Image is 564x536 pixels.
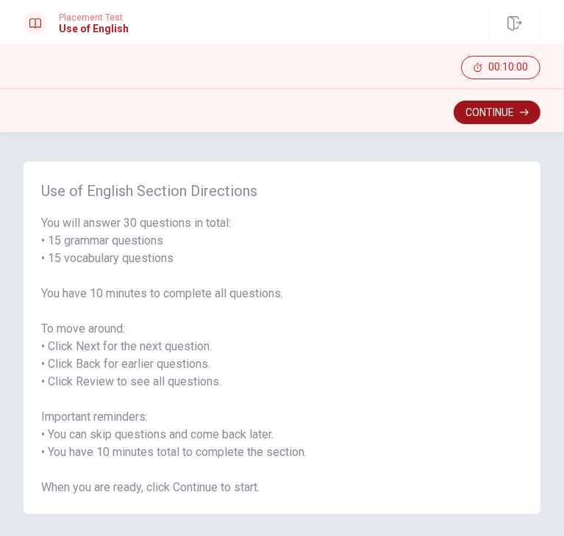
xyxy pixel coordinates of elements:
[41,179,523,203] span: Use of English Section Directions
[461,56,540,79] button: 00:10:00
[41,214,523,496] span: You will answer 30 questions in total: • 15 grammar questions • 15 vocabulary questions You have ...
[454,101,540,124] button: Continue
[59,12,129,23] span: Placement Test
[59,23,129,35] h1: Use of English
[488,62,528,73] span: 00:10:00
